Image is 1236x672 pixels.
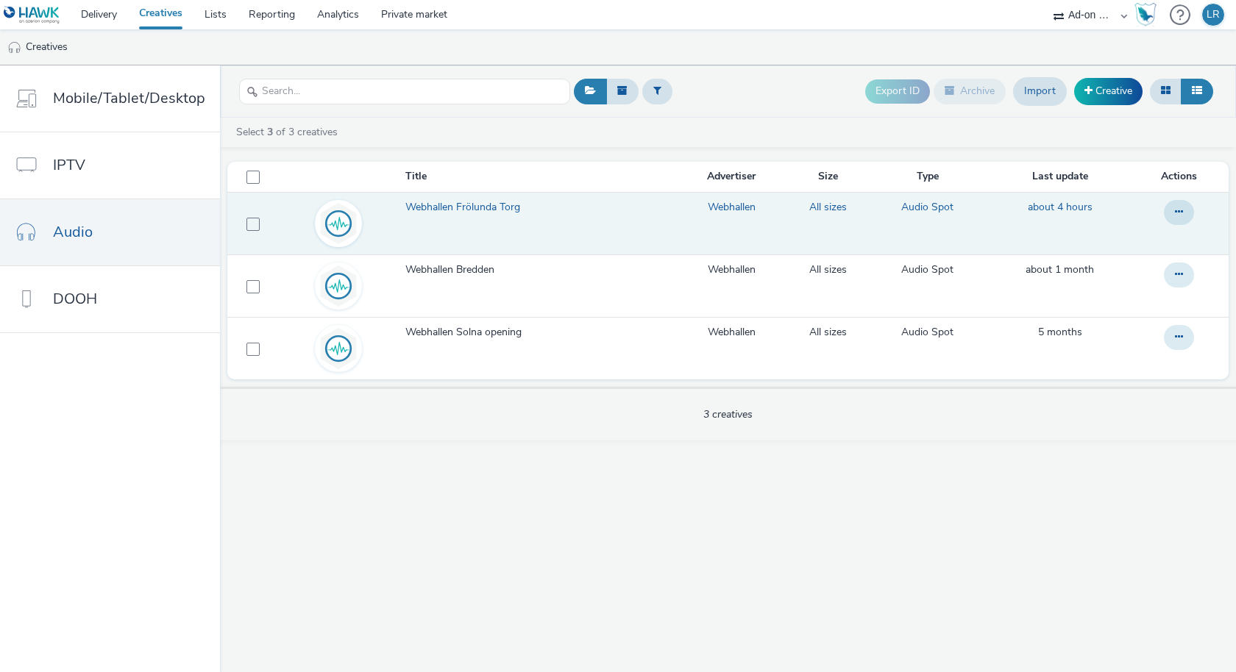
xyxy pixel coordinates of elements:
[4,6,60,24] img: undefined Logo
[901,262,953,277] a: Audio Spot
[1028,200,1093,214] span: about 4 hours
[703,407,753,421] span: 3 creatives
[785,162,870,192] th: Size
[934,79,1006,104] button: Archive
[53,154,85,176] span: IPTV
[865,79,930,103] button: Export ID
[1134,3,1162,26] a: Hawk Academy
[678,162,785,192] th: Advertiser
[405,200,676,222] a: Webhallen Frölunda Torg
[809,262,847,277] a: All sizes
[708,325,756,340] a: Webhallen
[404,162,678,192] th: Title
[317,327,360,370] img: audio.svg
[809,200,847,215] a: All sizes
[901,200,953,215] a: Audio Spot
[239,79,570,104] input: Search...
[708,262,756,277] a: Webhallen
[985,162,1134,192] th: Last update
[53,221,93,243] span: Audio
[53,288,97,310] span: DOOH
[1181,79,1213,104] button: Table
[317,265,360,307] img: audio.svg
[809,325,847,340] a: All sizes
[1026,262,1094,276] span: about 1 month
[405,325,528,340] span: Webhallen Solna opening
[708,200,756,215] a: Webhallen
[1026,262,1094,277] a: 18 August 2025, 13:37
[1134,162,1229,192] th: Actions
[317,202,360,245] img: audio.svg
[53,87,205,109] span: Mobile/Tablet/Desktop
[235,125,344,139] a: Select of 3 creatives
[1150,79,1182,104] button: Grid
[267,125,273,139] strong: 3
[405,262,676,285] a: Webhallen Bredden
[1134,3,1157,26] img: Hawk Academy
[870,162,986,192] th: Type
[1028,200,1093,215] a: 18 September 2025, 13:15
[7,40,22,55] img: audio
[1207,4,1220,26] div: LR
[1038,325,1082,339] span: 5 months
[405,262,500,277] span: Webhallen Bredden
[1013,77,1067,105] a: Import
[405,200,526,215] span: Webhallen Frölunda Torg
[1038,325,1082,340] a: 14 April 2025, 11:42
[1074,78,1143,104] a: Creative
[901,325,953,340] a: Audio Spot
[405,325,676,347] a: Webhallen Solna opening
